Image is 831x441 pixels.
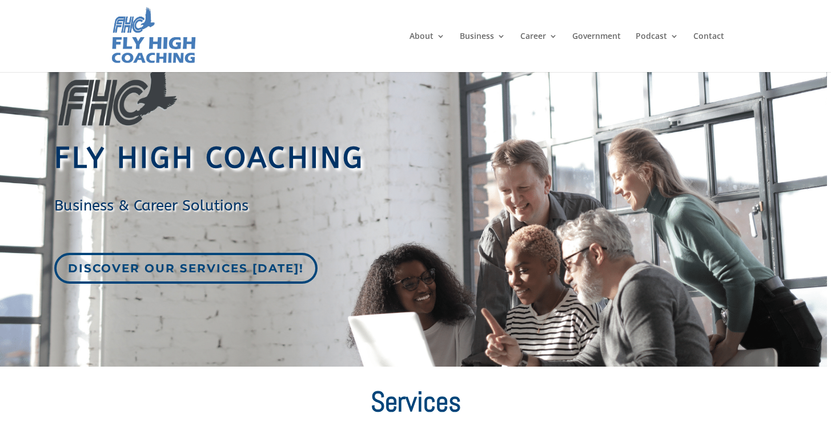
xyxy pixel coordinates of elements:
[54,141,364,175] span: Fly High Coaching
[371,384,461,419] span: Services
[693,32,724,72] a: Contact
[110,6,197,66] img: Fly High Coaching
[520,32,557,72] a: Career
[410,32,445,72] a: About
[572,32,621,72] a: Government
[460,32,505,72] a: Business
[54,197,248,214] span: Business & Career Solutions
[54,253,318,284] a: Discover our services [DATE]!
[636,32,679,72] a: Podcast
